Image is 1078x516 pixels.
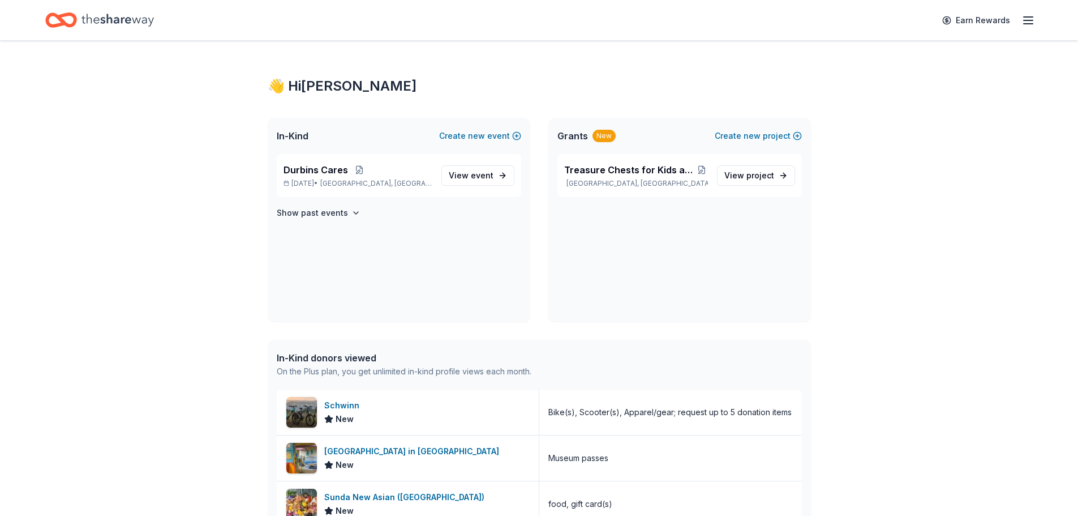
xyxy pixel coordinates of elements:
[548,497,612,511] div: food, gift card(s)
[449,169,493,182] span: View
[564,179,708,188] p: [GEOGRAPHIC_DATA], [GEOGRAPHIC_DATA]
[336,458,354,472] span: New
[548,406,792,419] div: Bike(s), Scooter(s), Apparel/gear; request up to 5 donation items
[715,129,802,143] button: Createnewproject
[564,163,697,177] span: Treasure Chests for Kids and Teens with [MEDICAL_DATA]
[717,165,795,186] a: View project
[935,10,1017,31] a: Earn Rewards
[324,399,364,412] div: Schwinn
[468,129,485,143] span: new
[284,163,348,177] span: Durbins Cares
[724,169,774,182] span: View
[286,397,317,428] img: Image for Schwinn
[746,170,774,180] span: project
[324,445,504,458] div: [GEOGRAPHIC_DATA] in [GEOGRAPHIC_DATA]
[284,179,432,188] p: [DATE] •
[277,129,308,143] span: In-Kind
[336,412,354,426] span: New
[320,179,432,188] span: [GEOGRAPHIC_DATA], [GEOGRAPHIC_DATA]
[441,165,514,186] a: View event
[277,206,348,220] h4: Show past events
[286,443,317,474] img: Image for Children's Museum in Oak Lawn
[548,451,608,465] div: Museum passes
[45,7,154,33] a: Home
[744,129,761,143] span: new
[268,77,811,95] div: 👋 Hi [PERSON_NAME]
[471,170,493,180] span: event
[439,129,521,143] button: Createnewevent
[324,491,489,504] div: Sunda New Asian ([GEOGRAPHIC_DATA])
[277,365,531,378] div: On the Plus plan, you get unlimited in-kind profile views each month.
[592,130,616,142] div: New
[557,129,588,143] span: Grants
[277,206,360,220] button: Show past events
[277,351,531,365] div: In-Kind donors viewed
